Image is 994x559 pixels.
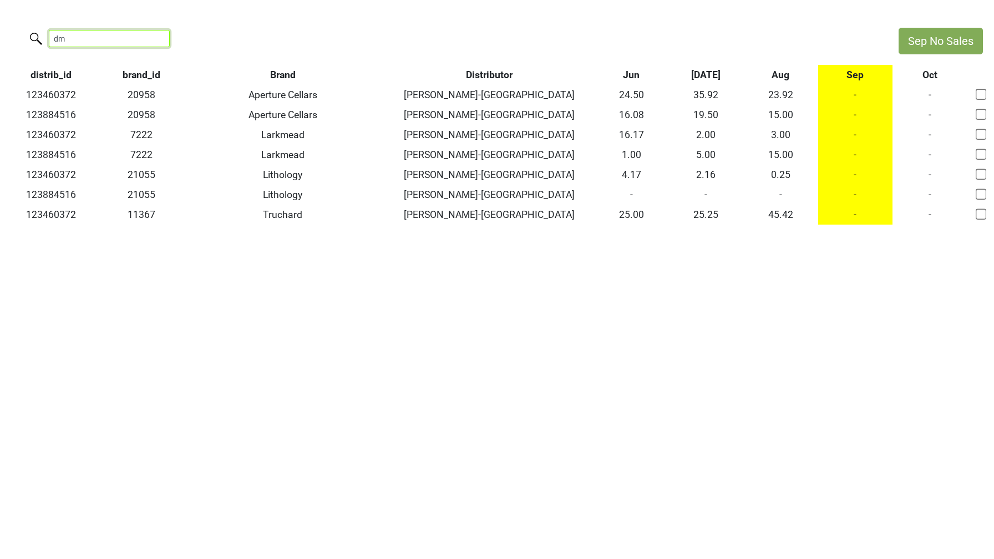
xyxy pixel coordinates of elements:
th: Aug: activate to sort column ascending [743,65,818,85]
th: Sep: activate to sort column ascending [818,65,893,85]
td: 16.17 [594,125,669,145]
td: - [892,145,967,165]
td: 1.00 [594,145,669,165]
td: - [743,185,818,205]
td: - [892,185,967,205]
td: Aperture Cellars [181,85,385,105]
td: 7222 [102,145,181,165]
th: brand_id: activate to sort column ascending [102,65,181,85]
td: - [818,145,893,165]
td: - [818,105,893,125]
td: - [818,85,893,105]
td: - [818,185,893,205]
td: - [818,165,893,185]
td: - [892,85,967,105]
td: Lithology [181,185,385,205]
td: 23.92 [743,85,818,105]
td: 2.00 [668,125,743,145]
td: 3.00 [743,125,818,145]
td: 16.08 [594,105,669,125]
td: 15.00 [743,145,818,165]
th: Jun: activate to sort column ascending [594,65,669,85]
td: 2.16 [668,165,743,185]
td: 5.00 [668,145,743,165]
td: 20958 [102,105,181,125]
td: 20958 [102,85,181,105]
td: 21055 [102,165,181,185]
th: Brand: activate to sort column descending [181,65,385,85]
td: 0.25 [743,165,818,185]
td: 15.00 [743,105,818,125]
td: 7222 [102,125,181,145]
td: 24.50 [594,85,669,105]
td: - [892,105,967,125]
td: 4.17 [594,165,669,185]
td: 25.25 [668,205,743,225]
th: Oct: activate to sort column ascending [892,65,967,85]
button: Sep No Sales [899,28,983,54]
td: 25.00 [594,205,669,225]
td: [PERSON_NAME]-[GEOGRAPHIC_DATA] [385,85,594,105]
td: Aperture Cellars [181,105,385,125]
th: &nbsp;: activate to sort column ascending [967,65,994,85]
td: Lithology [181,165,385,185]
td: [PERSON_NAME]-[GEOGRAPHIC_DATA] [385,125,594,145]
td: - [892,205,967,225]
td: - [892,125,967,145]
td: 11367 [102,205,181,225]
td: - [818,205,893,225]
td: 21055 [102,185,181,205]
td: - [892,165,967,185]
td: Truchard [181,205,385,225]
td: [PERSON_NAME]-[GEOGRAPHIC_DATA] [385,205,594,225]
td: - [818,125,893,145]
td: [PERSON_NAME]-[GEOGRAPHIC_DATA] [385,165,594,185]
td: [PERSON_NAME]-[GEOGRAPHIC_DATA] [385,105,594,125]
td: - [594,185,669,205]
td: 45.42 [743,205,818,225]
td: [PERSON_NAME]-[GEOGRAPHIC_DATA] [385,145,594,165]
td: Larkmead [181,145,385,165]
th: Jul: activate to sort column ascending [668,65,743,85]
td: - [668,185,743,205]
td: 35.92 [668,85,743,105]
th: Distributor: activate to sort column ascending [385,65,594,85]
td: [PERSON_NAME]-[GEOGRAPHIC_DATA] [385,185,594,205]
td: 19.50 [668,105,743,125]
td: Larkmead [181,125,385,145]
